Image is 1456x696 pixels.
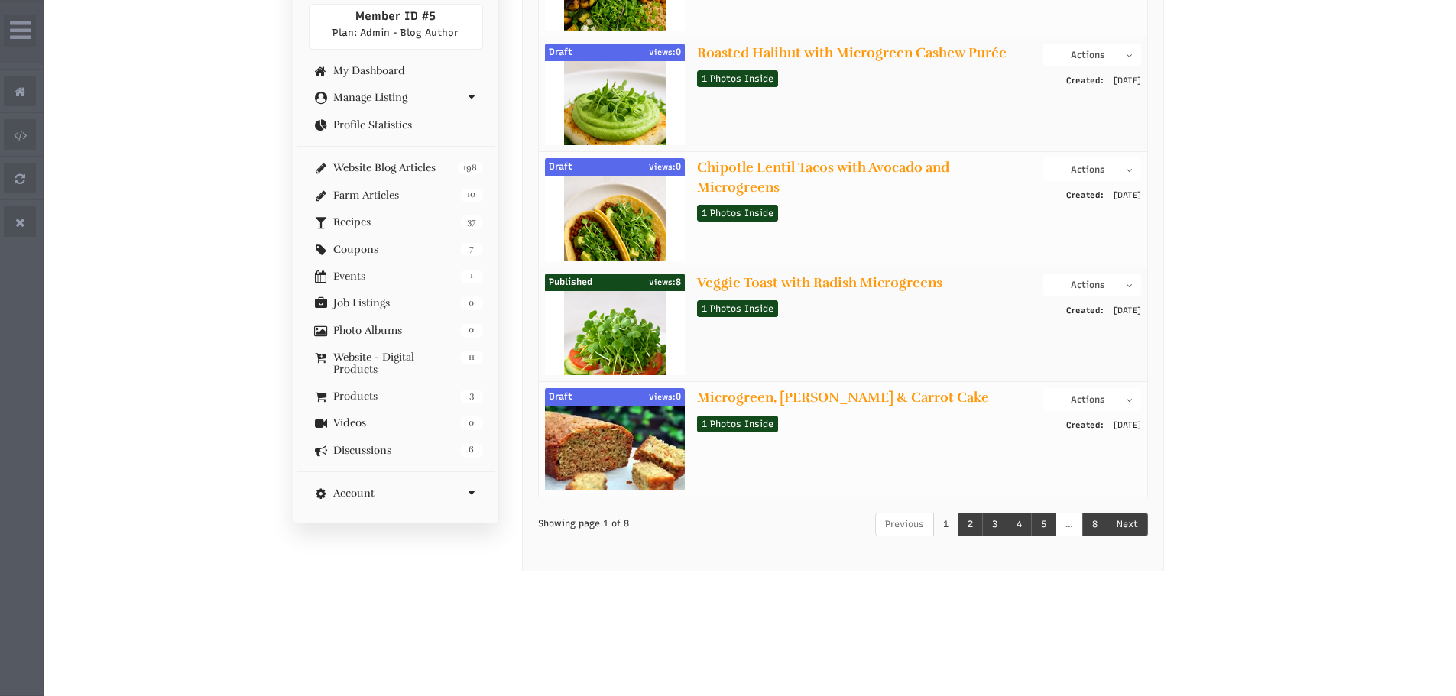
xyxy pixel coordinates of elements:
a: 6 Discussions [309,445,483,456]
span: 0 [460,296,483,310]
a: Veggie Toast with Radish Microgreens [697,274,942,291]
i: Wide Admin Panel [10,18,31,43]
a: Roasted Halibut with Microgreen Cashew Purée [697,44,1007,61]
a: 1 Photos Inside [697,300,778,317]
span: [DATE] [1106,74,1141,88]
img: e69cac971f3a70f8020b50dd06552182 [545,406,685,519]
a: 4 [1007,513,1032,536]
span: Views: [649,47,676,57]
span: [DATE] [1106,304,1141,318]
span: [DATE] [1106,419,1141,432]
div: Draft [545,388,685,406]
a: 1 Photos Inside [697,416,778,432]
a: 1 [933,513,958,536]
a: 10 Farm Articles [309,189,483,201]
a: 11 Website - Digital Products [309,351,483,375]
span: Created: [1066,189,1104,202]
span: 0 [649,159,681,176]
a: 5 [1031,513,1056,536]
span: Member ID #5 [355,9,436,23]
a: 0 Photo Albums [309,325,483,336]
button: Actions [1043,44,1140,66]
div: Draft [545,158,685,176]
a: Microgreen, [PERSON_NAME] & Carrot Cake [697,389,989,406]
span: 0 [460,416,483,430]
a: 1 Photos Inside [697,205,778,222]
div: Showing page 1 of 8 [538,497,779,530]
a: 37 Recipes [309,216,483,228]
span: 7 [460,243,483,257]
span: [DATE] [1106,189,1141,202]
a: 2 [958,513,983,536]
a: 0 Videos [309,417,483,429]
span: Views: [649,162,676,172]
a: Manage Listing [309,92,483,103]
span: 11 [460,351,483,364]
span: 37 [460,215,483,229]
a: 3 [982,513,1007,536]
span: Created: [1066,419,1104,432]
span: 6 [460,444,483,458]
a: 8 [1082,513,1107,536]
a: 7 Coupons [309,244,483,255]
span: Created: [1066,74,1104,88]
a: Account [309,487,483,499]
a: My Dashboard [309,65,483,76]
a: Chipotle Lentil Tacos with Avocado and Microgreens [697,159,949,195]
span: 0 [649,44,681,61]
span: Views: [649,277,676,287]
span: 8 [649,274,681,291]
a: Profile Statistics [309,119,483,131]
a: 0 Job Listings [309,297,483,309]
span: 0 [649,389,681,406]
a: 1 Events [309,270,483,282]
img: a7436f99962febf3a6dc23c60a0ef6a4 [564,61,666,214]
button: Actions [1043,274,1140,296]
span: 3 [460,390,483,403]
img: fd8d8499b2e4daeded1559adcb6fc9f4 [564,291,666,444]
span: 10 [460,189,483,202]
a: Next [1107,513,1148,536]
img: b6649fac1d7f7fa323ebcb92e3103b81 [564,176,666,329]
span: Created: [1066,304,1104,318]
span: 1 [460,270,483,283]
span: 0 [460,324,483,338]
a: … [1056,513,1083,536]
span: 198 [458,161,482,175]
a: 198 Website Blog Articles [309,162,483,173]
span: Plan: Admin - Blog Author [332,27,459,38]
div: Draft [545,44,685,62]
button: Actions [1043,158,1140,181]
a: 3 Products [309,390,483,402]
a: Previous [875,513,934,536]
div: Published [545,274,685,292]
span: Views: [649,392,676,402]
button: Actions [1043,388,1140,411]
a: 1 Photos Inside [697,70,778,87]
